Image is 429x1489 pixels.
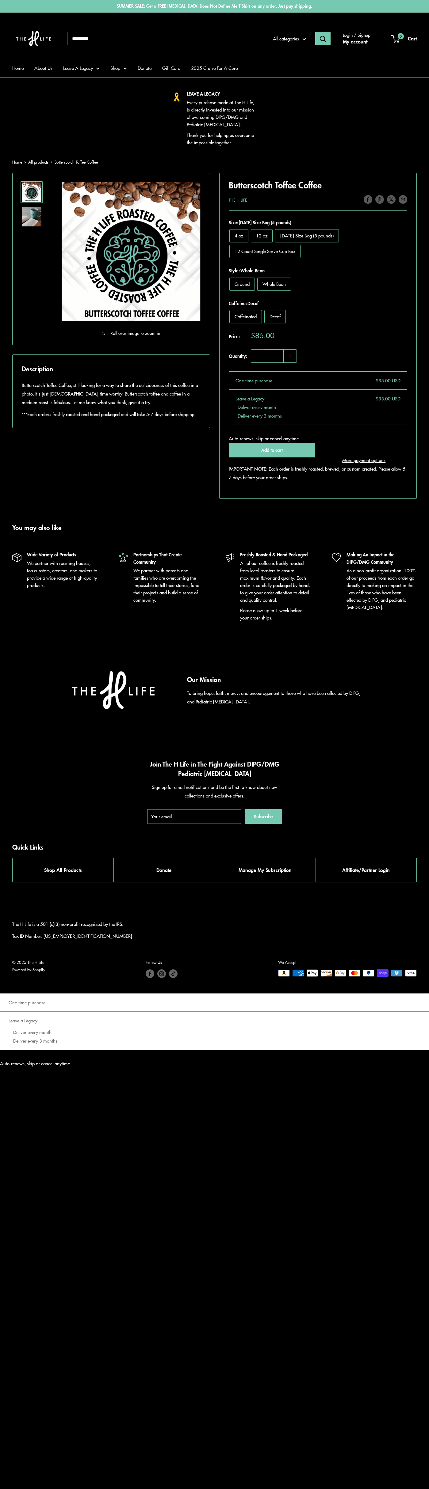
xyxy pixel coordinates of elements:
[240,607,310,621] p: Please allow up to 1 week before your order ships.
[146,959,178,966] p: Follow Us
[7,999,45,1006] label: One-time purchase
[191,64,238,72] a: 2025 Cruise For A Cure
[270,313,281,320] span: Decaf
[27,559,97,589] p: We partner with roasting houses, tea curators, creators, and makers to provide a wide range of hi...
[12,967,45,972] a: Powered by Shopify
[371,376,400,385] div: $85.00 USD
[316,858,416,882] a: Affiliate/Partner Login
[240,267,265,274] span: Whole Bean
[22,381,201,407] p: Butterscotch Toffee Coffee, still looking for a way to share the deliciousness of this coffee in ...
[347,551,417,566] p: Making An Impact in the DIPG/DMG Community
[229,218,408,227] span: Size:
[229,266,408,275] span: Style:
[321,456,407,464] a: More payment options
[110,330,160,336] span: Roll over image to zoom in
[110,64,127,72] a: Shop
[27,411,48,417] span: Each order
[235,313,257,320] span: Caffeinated
[12,932,417,940] p: Tax ID Number: [US_EMPLOYER_IDENTIFICATION_NUMBER]
[229,443,315,457] button: Add to cart
[138,64,151,72] a: Donate
[275,229,339,242] label: Monday Size Bag (5 pounds)
[12,159,22,165] a: Home
[157,969,166,978] a: Follow us on Instagram
[238,412,282,419] label: Deliver every 3 months
[229,332,251,341] span: Price:
[247,300,259,307] span: Decaf
[22,364,201,374] h2: Description
[315,32,331,45] button: Search
[229,310,262,323] label: Caffeinated
[257,278,291,291] label: Whole Bean
[229,179,408,191] h1: Butterscotch Toffee Coffee
[28,159,48,165] a: All products
[12,64,24,72] a: Home
[187,99,257,128] p: Every purchase made at The H Life, is directly invested into our mission of overcoming DIPG/DMG a...
[187,689,366,706] p: To bring hope, faith, mercy, and encouragement to those who have been affected by DIPG, and Pedia...
[343,37,367,46] a: My account
[12,959,45,974] p: © 2025 The H Life
[251,229,273,242] label: 12 oz
[399,195,407,204] a: Share by email
[392,34,417,43] a: 0 Cart
[251,350,264,362] button: Decrease quantity
[146,969,154,978] a: Follow us on Facebook
[347,567,417,611] p: As a non-profit organization, 100% of our proceeds from each order go directly to making an impac...
[236,394,264,403] label: Leave a Legacy
[235,248,295,254] span: 12 Count Single Serve Cup Box
[187,90,257,97] p: LEAVE A LEGACY
[12,523,62,532] h2: You may also like
[229,245,301,258] label: 12 Count Single Serve Cup Box
[11,1037,57,1044] label: Deliver every 3 months
[387,195,396,204] a: Tweet on Twitter
[262,281,286,287] span: Whole Bean
[240,559,310,604] p: All of our coffee is freshly roasted from local roasters to ensure maximum flavor and quality. Ea...
[113,858,214,882] a: Donate
[27,551,97,558] p: Wide Variety of Products
[11,1029,52,1035] label: Deliver every month
[229,434,408,443] p: Auto-renews, skip or cancel anytime.
[12,19,55,59] img: The H Life
[229,197,247,203] a: The H Life
[48,411,196,417] span: is freshly roasted and hand packaged and will take 5-7 days before shipping.
[215,858,316,882] a: Manage My Subscription
[187,675,366,684] h2: Our Mission
[34,64,52,72] a: About Us
[12,158,98,166] nav: Breadcrumb
[408,35,417,42] span: Cart
[364,195,372,204] a: Share on Facebook
[12,920,417,928] p: The H Life is a 501 (c)(3) non-profit recognized by the IRS.
[229,464,408,482] p: IMPORTANT NOTE: Each order is freshly roasted, brewed, or custom created. Please allow 5-7 days b...
[229,299,408,308] span: Caffeine:
[229,229,248,242] label: 4 oz
[22,182,41,202] img: On a white textured background there are coffee beans spilling from the top and The H Life brain ...
[169,969,178,978] a: Follow us on TikTok
[55,159,98,165] span: Butterscotch Toffee Coffee
[256,232,267,239] span: 12 oz
[375,195,384,204] a: Pin on Pinterest
[245,809,282,824] button: Subscribe
[278,959,417,966] p: We Accept
[187,131,257,146] p: Thank you for helping us overcome the impossible together.
[13,858,113,882] a: Shop All Products
[280,232,334,239] span: [DATE] Size Bag (5 pounds)
[238,219,291,226] span: [DATE] Size Bag (5 pounds)
[22,207,41,226] img: Butterscotch Toffee Coffee
[63,64,100,72] a: Leave A Legacy
[162,64,180,72] a: Gift Card
[147,783,282,800] p: Sign up for email notifications and be the first to know about new collections and exclusive offers.
[398,33,404,39] span: 0
[229,278,255,291] label: Ground
[236,376,272,385] label: One-time purchase
[264,310,286,323] label: Decaf
[229,347,251,363] label: Quantity:
[251,332,274,339] span: $85.00
[264,350,284,362] input: Quantity
[240,551,310,558] p: Freshly Roasted & Hand Packaged
[284,350,297,362] button: Increase quantity
[7,1017,37,1024] label: Leave a Legacy
[147,759,282,779] h2: Join The H Life in The Fight Against DIPG/DMG Pediatric [MEDICAL_DATA]
[371,394,400,403] div: $85.00 USD
[133,551,204,566] p: Partnerships That Create Community
[12,842,44,852] h2: Quick Links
